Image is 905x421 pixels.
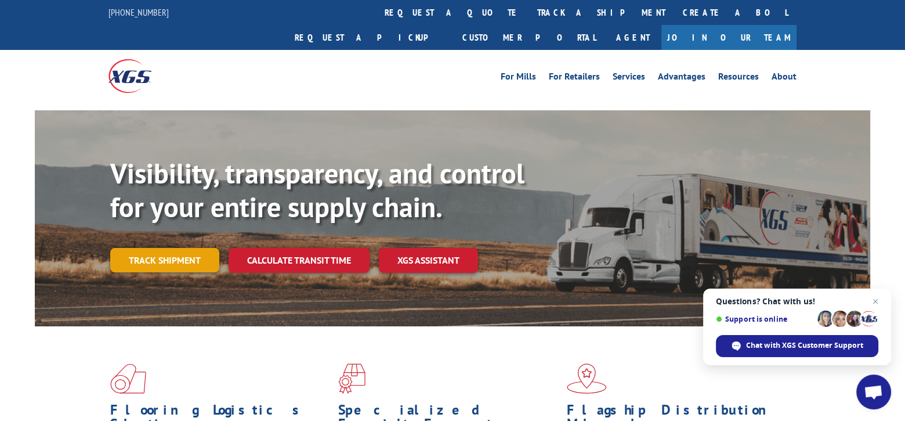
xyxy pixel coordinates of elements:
a: Services [613,72,645,85]
a: For Retailers [549,72,600,85]
a: Advantages [658,72,705,85]
span: Chat with XGS Customer Support [716,335,878,357]
img: xgs-icon-total-supply-chain-intelligence-red [110,364,146,394]
a: About [772,72,797,85]
a: XGS ASSISTANT [379,248,478,273]
a: Customer Portal [454,25,604,50]
a: [PHONE_NUMBER] [108,6,169,18]
b: Visibility, transparency, and control for your entire supply chain. [110,155,524,225]
img: xgs-icon-flagship-distribution-model-red [567,364,607,394]
a: Calculate transit time [229,248,370,273]
a: Resources [718,72,759,85]
a: Join Our Team [661,25,797,50]
a: Open chat [856,375,891,409]
a: For Mills [501,72,536,85]
a: Agent [604,25,661,50]
span: Chat with XGS Customer Support [746,340,863,351]
a: Track shipment [110,248,219,272]
span: Questions? Chat with us! [716,297,878,306]
img: xgs-icon-focused-on-flooring-red [338,364,365,394]
span: Support is online [716,315,813,323]
a: Request a pickup [286,25,454,50]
